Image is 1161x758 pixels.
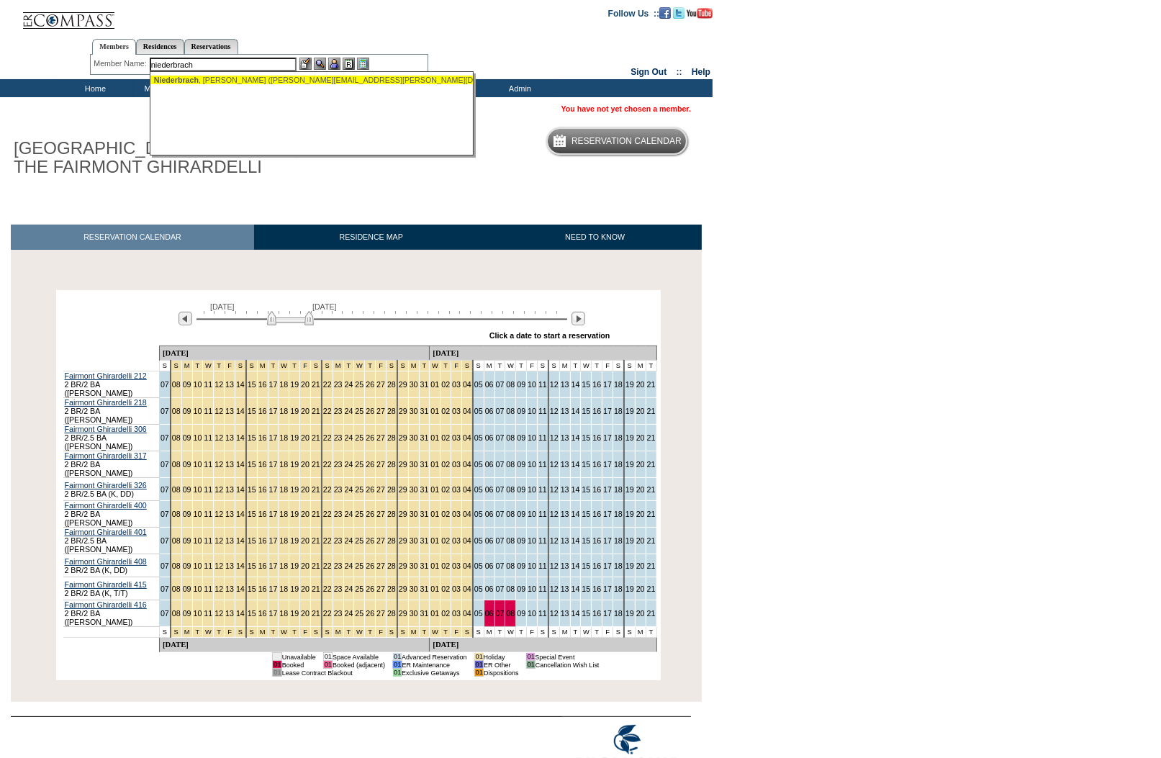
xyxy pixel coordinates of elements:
a: 10 [194,460,202,469]
a: 10 [194,485,202,494]
a: 05 [474,510,483,518]
a: 16 [258,460,267,469]
a: Fairmont Ghirardelli 317 [65,451,147,460]
a: 17 [269,407,278,415]
a: Residences [136,39,184,54]
a: 07 [161,380,169,389]
a: 16 [258,433,267,442]
a: 08 [506,485,515,494]
a: 20 [301,407,310,415]
a: Fairmont Ghirardelli 306 [65,425,147,433]
a: 20 [636,485,645,494]
a: 06 [485,485,494,494]
a: 20 [301,510,310,518]
a: 16 [258,380,267,389]
a: 13 [225,380,234,389]
a: 30 [410,485,418,494]
a: 06 [485,510,494,518]
a: 24 [345,485,353,494]
a: 13 [225,510,234,518]
a: 15 [582,407,590,415]
a: 14 [572,485,580,494]
img: View [314,58,326,70]
a: 29 [399,510,407,518]
a: Subscribe to our YouTube Channel [687,8,713,17]
a: 18 [614,460,623,469]
img: b_calculator.gif [357,58,369,70]
a: 26 [366,485,374,494]
a: 17 [269,460,278,469]
a: 09 [183,510,191,518]
a: 09 [517,407,525,415]
a: 27 [376,380,385,389]
a: 22 [323,407,332,415]
a: 04 [463,433,471,442]
a: 20 [636,433,645,442]
a: 28 [387,407,396,415]
a: 07 [161,460,169,469]
a: 19 [625,433,634,442]
a: 21 [647,485,656,494]
a: 02 [441,433,450,442]
a: 14 [236,510,245,518]
a: 15 [248,460,256,469]
a: 23 [334,510,343,518]
a: 21 [312,510,320,518]
a: 29 [399,407,407,415]
a: 12 [214,433,223,442]
a: 13 [225,485,234,494]
a: 18 [614,407,623,415]
img: Impersonate [328,58,340,70]
a: 09 [183,407,191,415]
img: Follow us on Twitter [673,7,685,19]
a: 18 [279,510,288,518]
a: 17 [603,380,612,389]
a: 08 [172,380,181,389]
a: 17 [603,433,612,442]
a: 02 [441,485,450,494]
a: Follow us on Twitter [673,8,685,17]
a: 13 [225,407,234,415]
a: 21 [312,407,320,415]
a: Fairmont Ghirardelli 218 [65,398,147,407]
a: 30 [410,460,418,469]
a: 17 [269,433,278,442]
a: 01 [430,407,439,415]
a: 30 [410,407,418,415]
a: Help [692,67,710,77]
a: 17 [269,485,278,494]
a: 09 [517,510,525,518]
a: 05 [474,460,483,469]
img: Subscribe to our YouTube Channel [687,8,713,19]
a: 24 [345,380,353,389]
a: 18 [279,485,288,494]
a: 10 [194,433,202,442]
a: 26 [366,407,374,415]
a: 18 [279,433,288,442]
a: 07 [161,485,169,494]
a: 07 [496,407,505,415]
a: 10 [194,510,202,518]
a: 12 [214,380,223,389]
a: 01 [430,380,439,389]
a: 28 [387,380,396,389]
a: 19 [625,485,634,494]
a: 22 [323,433,332,442]
a: 15 [248,510,256,518]
a: 11 [204,407,212,415]
a: 04 [463,485,471,494]
a: 07 [161,510,169,518]
a: Fairmont Ghirardelli 212 [65,371,147,380]
a: 07 [161,407,169,415]
a: 31 [420,407,429,415]
a: 20 [636,407,645,415]
a: 04 [463,407,471,415]
a: 11 [538,380,547,389]
a: 14 [572,407,580,415]
a: 03 [452,460,461,469]
h5: Reservation Calendar [572,137,682,146]
a: 21 [647,380,656,389]
a: 07 [161,433,169,442]
a: 11 [204,380,212,389]
img: Reservations [343,58,355,70]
